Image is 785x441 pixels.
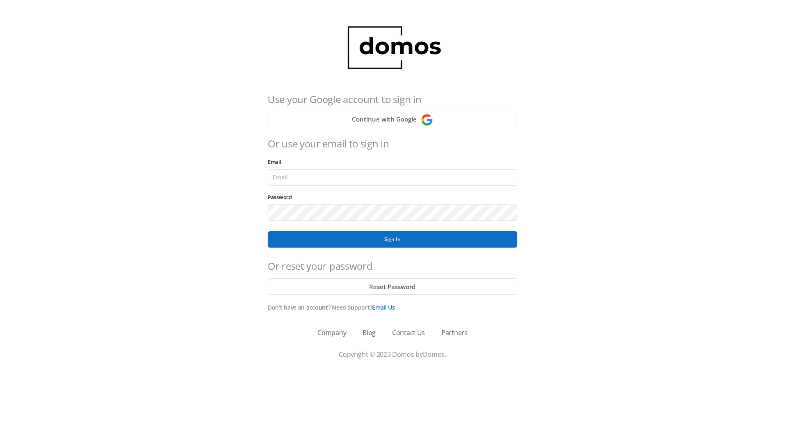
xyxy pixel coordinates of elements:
[268,231,517,248] button: Sign In
[423,350,445,359] a: Domos
[363,328,376,338] a: Blog
[268,278,517,295] button: Reset Password
[268,158,286,165] label: Email
[268,136,517,151] h4: Or use your email to sign in
[441,328,468,338] a: Partners
[392,328,425,338] a: Contact Us
[268,112,517,128] button: Continue with Google
[268,193,296,201] label: Password
[21,349,764,359] p: Copyright © 2023 Domos by .
[317,328,346,338] a: Company
[268,303,517,312] p: Don't have an account? Need Support?
[339,16,445,80] img: domos
[268,169,517,186] input: Email
[268,204,517,221] input: Password
[421,114,433,126] img: Continue with Google
[268,259,517,273] h4: Or reset your password
[268,92,517,107] h4: Use your Google account to sign in
[372,303,395,311] a: Email Us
